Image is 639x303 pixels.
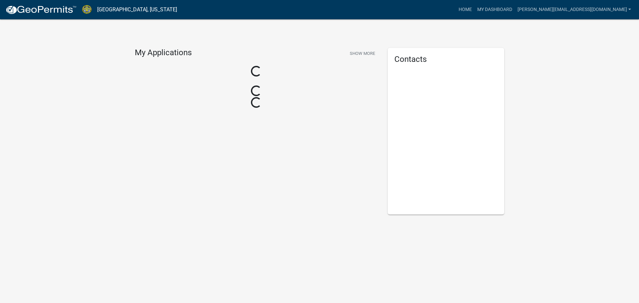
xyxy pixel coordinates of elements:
a: Home [456,3,475,16]
h5: Contacts [394,55,498,64]
a: [GEOGRAPHIC_DATA], [US_STATE] [97,4,177,15]
img: Jasper County, South Carolina [82,5,92,14]
h4: My Applications [135,48,192,58]
a: My Dashboard [475,3,515,16]
button: Show More [347,48,378,59]
a: [PERSON_NAME][EMAIL_ADDRESS][DOMAIN_NAME] [515,3,634,16]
